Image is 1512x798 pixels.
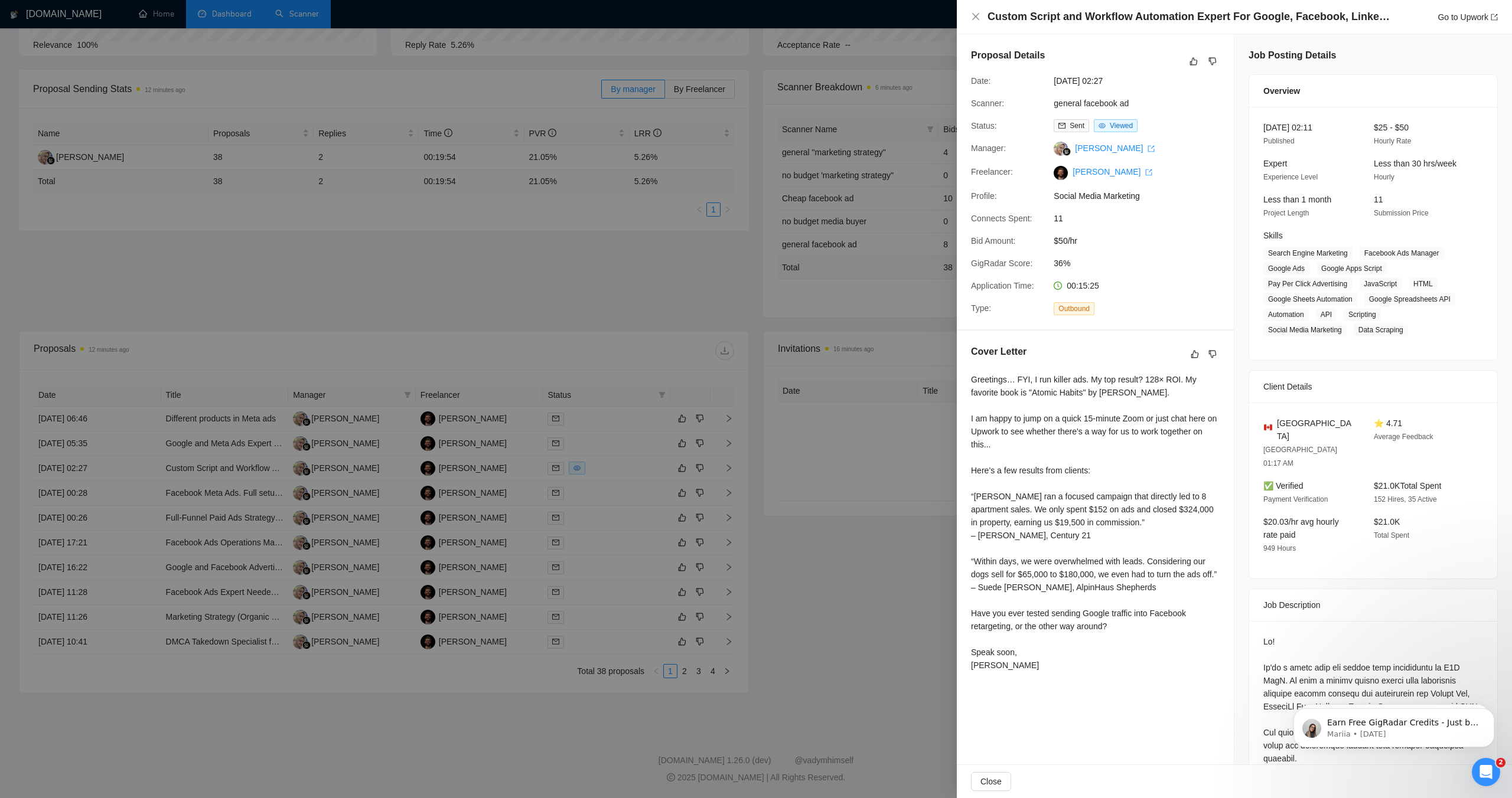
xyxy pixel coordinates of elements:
span: Google Apps Script [1317,262,1387,275]
span: API [1316,308,1337,321]
a: Go to Upworkexport [1438,12,1498,22]
div: Greetings… FYI, I run killer ads. My top result? 128× ROI. My favorite book is "Atomic Habits" by... [971,373,1220,672]
span: Less than 1 month [1263,195,1331,204]
span: Type: [971,303,991,313]
span: Published [1263,137,1295,145]
a: [PERSON_NAME] export [1075,143,1155,153]
h5: Cover Letter [971,345,1027,359]
button: Close [971,772,1011,791]
img: c1MaYV2m64En7tcHsgdI2piPM_pp6piUQ4YC4AgIyZpaP8E48xBvXVJR81ihlSqJbs [1054,166,1068,180]
span: [GEOGRAPHIC_DATA] 01:17 AM [1263,446,1337,467]
span: Manager: [971,143,1006,153]
span: 2 [1496,758,1506,767]
span: Sent [1070,122,1084,130]
span: Freelancer: [971,167,1013,176]
span: Total Spent [1374,531,1409,539]
div: Job Description [1263,589,1483,621]
button: dislike [1205,347,1220,361]
button: like [1187,54,1201,68]
span: Application Time: [971,281,1034,290]
span: Skills [1263,231,1283,240]
span: Connects Spent: [971,214,1032,223]
span: $50/hr [1054,234,1231,247]
span: ⭐ 4.71 [1374,418,1402,428]
span: Submission Price [1374,209,1429,217]
span: Data Scraping [1354,323,1408,336]
h5: Job Posting Details [1249,48,1336,63]
span: Social Media Marketing [1263,323,1347,336]
span: Hourly [1374,173,1394,181]
span: Search Engine Marketing [1263,247,1353,260]
span: clock-circle [1054,282,1062,290]
iframe: Intercom live chat [1472,758,1500,786]
span: Automation [1263,308,1309,321]
span: [DATE] 02:27 [1054,74,1231,87]
span: [GEOGRAPHIC_DATA] [1277,417,1355,443]
span: 152 Hires, 35 Active [1374,495,1437,503]
img: 🇨🇦 [1264,423,1272,431]
span: JavaScript [1359,277,1402,290]
iframe: Intercom notifications message [1276,683,1512,766]
div: Client Details [1263,371,1483,403]
span: Experience Level [1263,173,1318,181]
span: Scripting [1344,308,1381,321]
span: Social Media Marketing [1054,189,1231,202]
span: Outbound [1054,302,1094,315]
span: Google Sheets Automation [1263,293,1357,306]
span: export [1491,14,1498,21]
a: general facebook ad [1054,99,1129,108]
span: $25 - $50 [1374,123,1409,132]
span: Date: [971,76,990,86]
button: like [1188,347,1202,361]
span: export [1145,169,1152,176]
span: Overview [1263,84,1300,97]
span: Scanner: [971,99,1004,108]
span: $21.0K [1374,517,1400,526]
span: Status: [971,121,997,130]
span: Expert [1263,159,1287,168]
span: Average Feedback [1374,433,1433,441]
span: Bid Amount: [971,236,1016,246]
span: dislike [1208,349,1217,359]
span: like [1190,57,1198,66]
span: 00:15:25 [1067,281,1099,290]
span: GigRadar Score: [971,259,1032,268]
span: Less than 30 hrs/week [1374,159,1456,168]
span: HTML [1409,277,1438,290]
span: dislike [1208,57,1217,66]
span: like [1191,349,1199,359]
span: Pay Per Click Advertising [1263,277,1352,290]
span: close [971,12,980,21]
span: 11 [1374,195,1383,204]
span: Facebook Ads Manager [1360,247,1444,260]
span: Google Spreadsheets API [1364,293,1455,306]
span: Close [980,775,1002,788]
span: 36% [1054,257,1231,270]
span: ✅ Verified [1263,481,1304,490]
span: Viewed [1110,122,1133,130]
span: 11 [1054,212,1231,225]
button: Close [971,12,980,22]
span: eye [1099,122,1106,129]
span: mail [1058,122,1065,129]
a: [PERSON_NAME] export [1073,167,1152,176]
h5: Proposal Details [971,48,1045,63]
span: Google Ads [1263,262,1309,275]
button: dislike [1205,54,1220,68]
span: Profile: [971,191,997,201]
span: Hourly Rate [1374,137,1411,145]
span: [DATE] 02:11 [1263,123,1312,132]
span: $21.0K Total Spent [1374,481,1441,490]
span: export [1148,145,1155,152]
span: Payment Verification [1263,495,1328,503]
span: $20.03/hr avg hourly rate paid [1263,517,1339,539]
span: Project Length [1263,209,1309,217]
img: gigradar-bm.png [1063,148,1071,156]
span: 949 Hours [1263,544,1296,552]
h4: Custom Script and Workflow Automation Expert For Google, Facebook, LinkedIn & Meta Ads [988,9,1395,24]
